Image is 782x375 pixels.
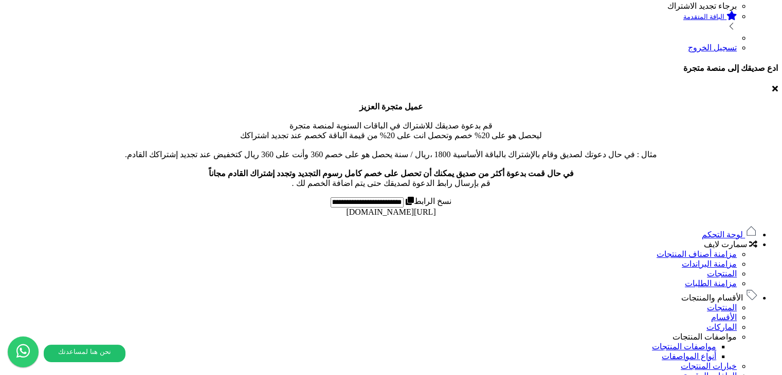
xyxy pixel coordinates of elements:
a: أنواع المواصفات [662,352,716,361]
a: مواصفات المنتجات [672,332,737,341]
div: [URL][DOMAIN_NAME] [4,208,778,217]
a: المنتجات [707,303,737,312]
a: مزامنة الطلبات [685,279,737,288]
a: مزامنة البراندات [682,259,737,268]
b: عميل متجرة العزيز [359,102,423,111]
a: تسجيل الخروج [688,43,737,52]
span: سمارت لايف [704,240,747,249]
a: خيارات المنتجات [681,362,737,370]
a: مزامنة أصناف المنتجات [657,250,737,258]
label: نسخ الرابط [404,197,451,205]
h4: ادع صديقك إلى منصة متجرة [4,63,778,73]
a: الباقة المتقدمة [4,11,737,33]
a: الأقسام [711,313,737,322]
b: في حال قمت بدعوة أكثر من صديق يمكنك أن تحصل على خصم كامل رسوم التجديد وتجدد إشتراك القادم مجاناً [209,169,574,178]
span: لوحة التحكم [702,230,743,239]
a: المنتجات [707,269,737,278]
a: لوحة التحكم [702,230,757,239]
li: برجاء تجديد الاشتراك [4,1,737,11]
p: قم بدعوة صديقك للاشتراك في الباقات السنوية لمنصة متجرة ليحصل هو على 20% خصم وتحصل انت على 20% من ... [4,102,778,188]
a: الماركات [706,323,737,331]
a: مواصفات المنتجات [652,342,716,351]
small: الباقة المتقدمة [683,13,724,21]
span: الأقسام والمنتجات [681,293,743,302]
